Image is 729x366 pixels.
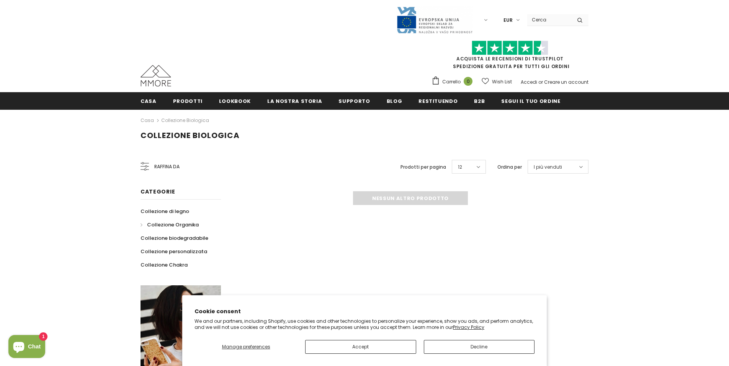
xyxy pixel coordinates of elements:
[305,340,416,354] button: Accept
[458,163,462,171] span: 12
[141,248,207,255] span: Collezione personalizzata
[396,16,473,23] a: Javni Razpis
[154,163,180,171] span: Raffina da
[141,218,199,231] a: Collezione Organika
[219,92,251,109] a: Lookbook
[527,14,571,25] input: Search Site
[219,98,251,105] span: Lookbook
[141,130,240,141] span: Collezione biologica
[267,98,322,105] span: La nostra storia
[141,231,208,245] a: Collezione biodegradabile
[497,163,522,171] label: Ordina per
[141,116,154,125] a: Casa
[474,98,485,105] span: B2B
[501,92,560,109] a: Segui il tuo ordine
[173,98,203,105] span: Prodotti
[492,78,512,86] span: Wish List
[418,98,458,105] span: Restituendo
[432,76,476,88] a: Carrello 0
[400,163,446,171] label: Prodotti per pagina
[538,79,543,85] span: or
[173,92,203,109] a: Prodotti
[141,205,189,218] a: Collezione di legno
[141,98,157,105] span: Casa
[141,208,189,215] span: Collezione di legno
[453,324,484,330] a: Privacy Policy
[338,98,370,105] span: supporto
[141,258,188,272] a: Collezione Chakra
[141,234,208,242] span: Collezione biodegradabile
[6,335,47,360] inbox-online-store-chat: Shopify online store chat
[141,245,207,258] a: Collezione personalizzata
[424,340,535,354] button: Decline
[501,98,560,105] span: Segui il tuo ordine
[161,117,209,124] a: Collezione biologica
[464,77,472,86] span: 0
[503,16,513,24] span: EUR
[474,92,485,109] a: B2B
[195,340,297,354] button: Manage preferences
[141,188,175,195] span: Categorie
[195,307,534,316] h2: Cookie consent
[482,75,512,88] a: Wish List
[544,79,588,85] a: Creare un account
[195,318,534,330] p: We and our partners, including Shopify, use cookies and other technologies to personalize your ex...
[442,78,461,86] span: Carrello
[141,261,188,268] span: Collezione Chakra
[267,92,322,109] a: La nostra storia
[141,65,171,86] img: Casi MMORE
[222,343,270,350] span: Manage preferences
[338,92,370,109] a: supporto
[472,41,548,55] img: Fidati di Pilot Stars
[534,163,562,171] span: I più venduti
[396,6,473,34] img: Javni Razpis
[141,92,157,109] a: Casa
[418,92,458,109] a: Restituendo
[456,55,564,62] a: Acquista le recensioni di TrustPilot
[521,79,537,85] a: Accedi
[387,92,402,109] a: Blog
[147,221,199,228] span: Collezione Organika
[432,44,588,70] span: SPEDIZIONE GRATUITA PER TUTTI GLI ORDINI
[387,98,402,105] span: Blog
